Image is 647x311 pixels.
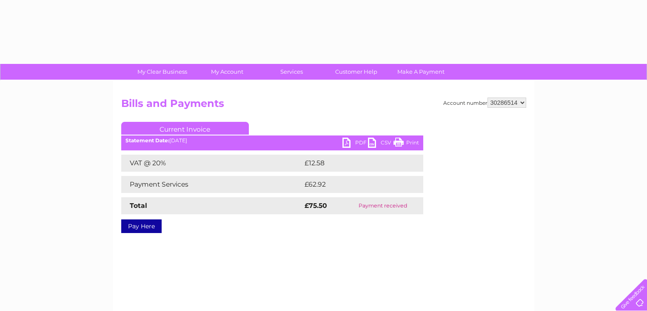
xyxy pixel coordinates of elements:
td: £62.92 [302,176,406,193]
td: Payment received [343,197,423,214]
a: CSV [368,138,393,150]
strong: Total [130,202,147,210]
b: Statement Date: [125,137,169,144]
a: Print [393,138,419,150]
a: Pay Here [121,219,162,233]
a: Current Invoice [121,122,249,135]
a: PDF [342,138,368,150]
td: VAT @ 20% [121,155,302,172]
div: Account number [443,98,526,108]
td: Payment Services [121,176,302,193]
a: My Account [192,64,262,80]
a: Customer Help [321,64,391,80]
a: Services [257,64,327,80]
strong: £75.50 [305,202,327,210]
td: £12.58 [302,155,405,172]
a: Make A Payment [386,64,456,80]
a: My Clear Business [127,64,197,80]
div: [DATE] [121,138,423,144]
h2: Bills and Payments [121,98,526,114]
